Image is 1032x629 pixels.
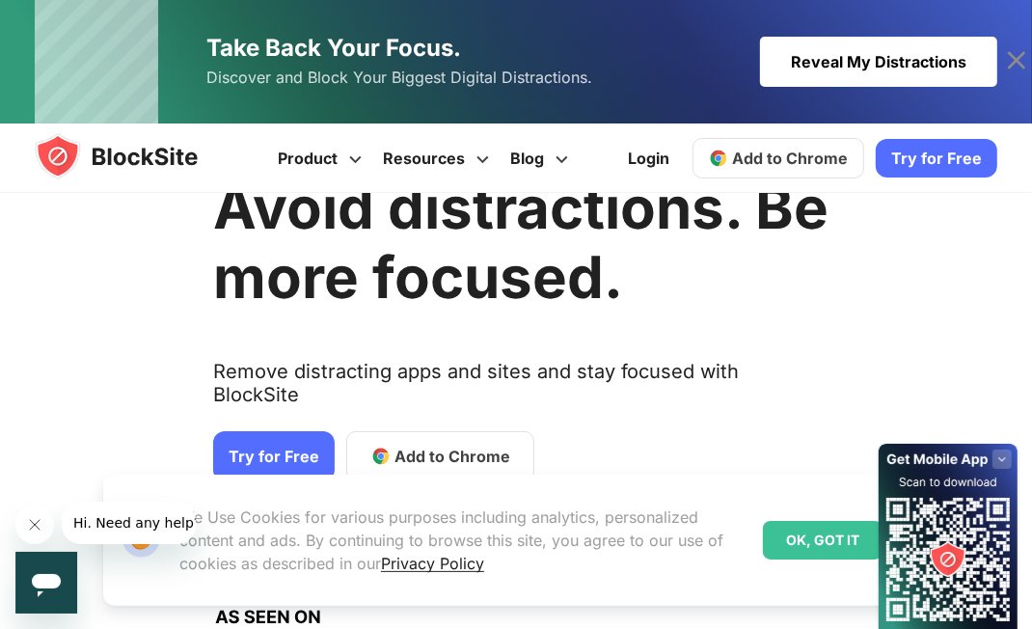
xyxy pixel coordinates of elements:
[375,123,502,193] a: Resources
[213,173,828,312] h1: Avoid distractions. Be more focused.
[502,123,582,193] a: Blog
[15,552,77,614] iframe: Button to launch messaging window
[213,431,335,481] a: Try for Free
[62,502,196,544] iframe: Message from company
[760,37,997,87] div: Reveal My Distractions
[693,138,864,178] a: Add to Chrome
[394,445,510,468] span: Add to Chrome
[876,139,997,178] a: Try for Free
[763,521,883,560] div: OK, GOT IT
[206,34,461,62] span: Take Back Your Focus.
[179,506,747,575] p: We Use Cookies for various purposes including analytics, personalized content and ads. By continu...
[213,360,828,422] text: Remove distracting apps and sites and stay focused with BlockSite
[709,149,728,168] img: chrome-icon.svg
[616,135,681,181] a: Login
[732,149,848,168] span: Add to Chrome
[381,554,484,573] a: Privacy Policy
[346,431,534,481] a: Add to Chrome
[35,133,235,179] img: blocksite-icon.5d769676.svg
[15,506,54,544] iframe: Close message
[12,14,139,29] span: Hi. Need any help?
[206,64,592,92] span: Discover and Block Your Biggest Digital Distractions.
[270,123,375,193] a: Product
